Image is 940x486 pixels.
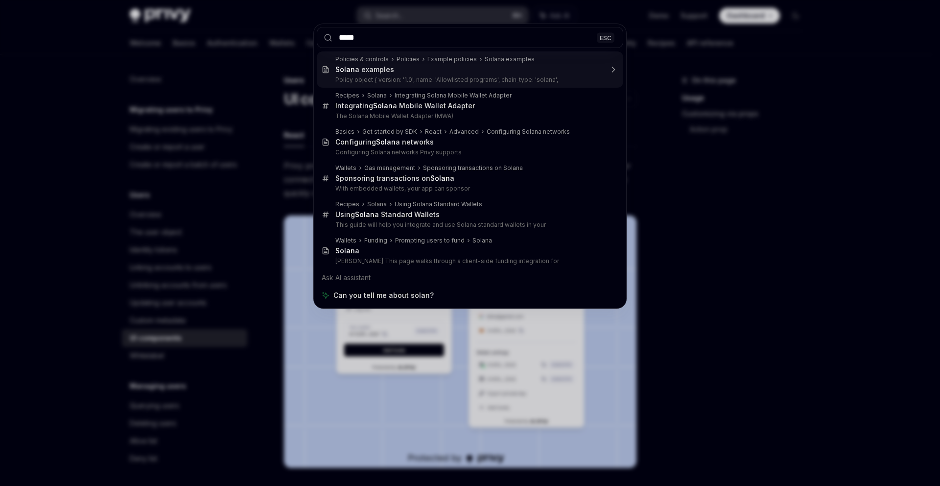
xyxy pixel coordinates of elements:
[335,210,440,219] div: Using a Standard Wallets
[395,237,465,244] div: Prompting users to fund
[335,200,359,208] div: Recipes
[395,92,512,99] div: Integrating Solana Mobile Wallet Adapter
[335,246,359,255] div: a
[335,76,603,84] p: Policy object { version: '1.0', name: 'Allowlisted programs', chain_type: 'solana',
[430,174,450,182] b: Solan
[335,55,389,63] div: Policies & controls
[425,128,442,136] div: React
[449,128,479,136] div: Advanced
[364,164,415,172] div: Gas management
[335,237,356,244] div: Wallets
[335,174,454,183] div: Sponsoring transactions on a
[335,138,434,146] div: Configuring a networks
[367,200,387,208] div: Solana
[335,185,603,193] p: With embedded wallets, your app can sponsor
[373,101,393,110] b: Solan
[335,128,354,136] div: Basics
[333,291,434,300] span: Can you tell me about solan?
[335,101,475,110] div: Integrating a Mobile Wallet Adapter
[397,55,420,63] div: Policies
[335,112,603,120] p: The Solana Mobile Wallet Adapter (MWA)
[335,164,356,172] div: Wallets
[335,92,359,99] div: Recipes
[395,200,482,208] div: Using Solana Standard Wallets
[335,65,355,73] b: Solan
[487,128,570,136] div: Configuring Solana networks
[472,237,492,244] div: Solana
[597,32,614,43] div: ESC
[355,210,375,219] b: Solan
[335,257,603,265] p: [PERSON_NAME] This page walks through a client-side funding integration for
[427,55,477,63] div: Example policies
[485,55,535,63] div: Solana examples
[317,269,623,287] div: Ask AI assistant
[335,221,603,229] p: This guide will help you integrate and use Solana standard wallets in your
[335,148,603,156] p: Configuring Solana networks Privy supports
[335,65,394,74] div: a examples
[423,164,523,172] div: Sponsoring transactions on Solana
[364,237,387,244] div: Funding
[335,246,355,255] b: Solan
[376,138,396,146] b: Solan
[362,128,417,136] div: Get started by SDK
[367,92,387,99] div: Solana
